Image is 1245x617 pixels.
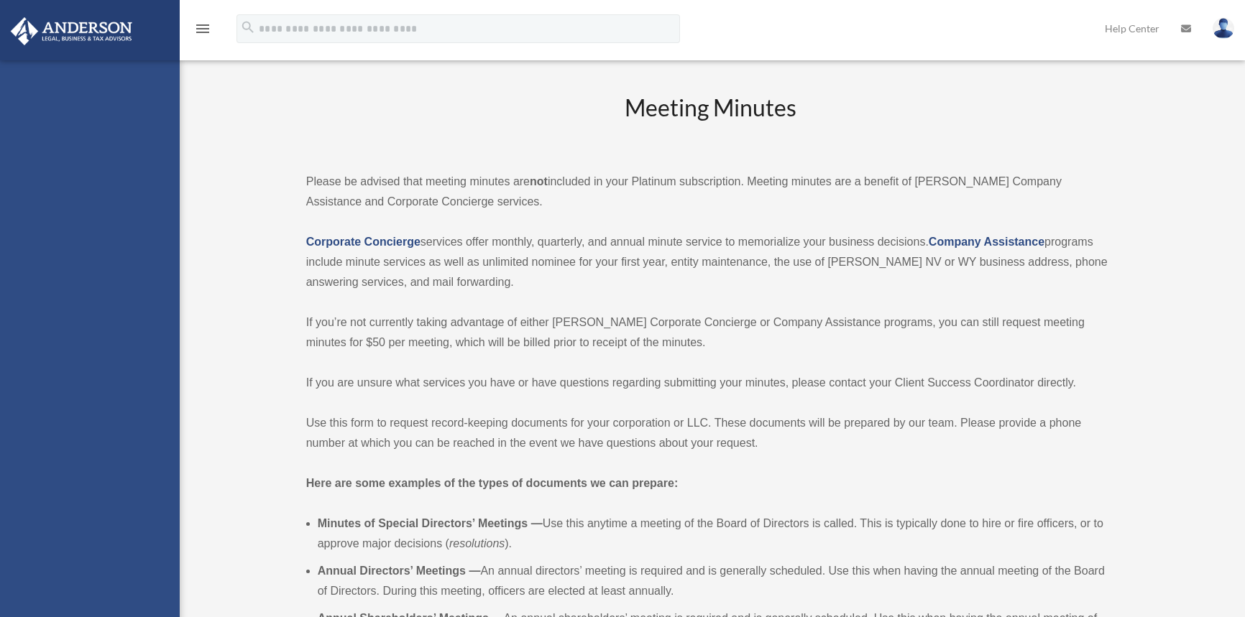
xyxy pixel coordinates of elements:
[194,20,211,37] i: menu
[306,232,1116,292] p: services offer monthly, quarterly, and annual minute service to memorialize your business decisio...
[318,561,1116,601] li: An annual directors’ meeting is required and is generally scheduled. Use this when having the ann...
[318,565,481,577] b: Annual Directors’ Meetings —
[318,514,1116,554] li: Use this anytime a meeting of the Board of Directors is called. This is typically done to hire or...
[306,373,1116,393] p: If you are unsure what services you have or have questions regarding submitting your minutes, ple...
[6,17,137,45] img: Anderson Advisors Platinum Portal
[306,172,1116,212] p: Please be advised that meeting minutes are included in your Platinum subscription. Meeting minute...
[306,236,421,248] a: Corporate Concierge
[530,175,548,187] strong: not
[449,537,505,549] em: resolutions
[929,236,1044,248] a: Company Assistance
[306,312,1116,353] p: If you’re not currently taking advantage of either [PERSON_NAME] Corporate Concierge or Company A...
[306,477,679,489] strong: Here are some examples of the types of documents we can prepare:
[1213,18,1234,39] img: User Pic
[318,517,543,529] b: Minutes of Special Directors’ Meetings —
[240,19,256,35] i: search
[194,25,211,37] a: menu
[306,413,1116,453] p: Use this form to request record-keeping documents for your corporation or LLC. These documents wi...
[306,92,1116,152] h2: Meeting Minutes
